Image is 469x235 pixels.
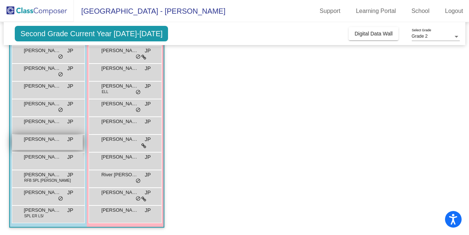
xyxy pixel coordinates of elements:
span: do_not_disturb_alt [136,54,141,60]
span: [PERSON_NAME] [24,65,61,72]
span: JP [67,171,73,179]
span: [GEOGRAPHIC_DATA] - [PERSON_NAME] [74,5,225,17]
span: [PERSON_NAME] [101,189,138,196]
span: [PERSON_NAME] [101,153,138,161]
span: JP [67,47,73,55]
button: Digital Data Wall [349,27,398,40]
span: JP [145,153,151,161]
span: SPL ER LS/ [24,213,44,219]
span: [PERSON_NAME] [PERSON_NAME] [101,47,138,54]
span: JP [145,171,151,179]
span: JP [67,65,73,72]
span: [PERSON_NAME] [101,65,138,72]
span: [PERSON_NAME] [101,207,138,214]
span: JP [67,207,73,214]
span: JP [145,100,151,108]
span: JP [145,189,151,197]
span: JP [145,136,151,143]
span: do_not_disturb_alt [58,107,63,113]
span: [PERSON_NAME] [24,118,61,125]
span: JP [145,118,151,126]
span: do_not_disturb_alt [136,196,141,202]
span: JP [67,136,73,143]
span: ELL [102,89,108,95]
span: JP [67,100,73,108]
span: do_not_disturb_alt [136,89,141,95]
span: [PERSON_NAME] [24,136,61,143]
span: JP [67,82,73,90]
span: [PERSON_NAME] [24,100,61,108]
span: [PERSON_NAME] [101,136,138,143]
span: JP [145,207,151,214]
span: Second Grade Current Year [DATE]-[DATE] [15,26,168,41]
span: [PERSON_NAME] [24,47,61,54]
span: [PERSON_NAME] [PERSON_NAME] [24,153,61,161]
span: JP [67,118,73,126]
span: JP [145,82,151,90]
span: [PERSON_NAME] [24,207,61,214]
a: Learning Portal [350,5,402,17]
a: Support [314,5,346,17]
span: Digital Data Wall [355,31,393,37]
span: do_not_disturb_alt [136,178,141,184]
span: River [PERSON_NAME] [101,171,138,178]
span: [PERSON_NAME] [101,118,138,125]
span: Grade 2 [412,34,428,39]
span: [PERSON_NAME] [101,82,138,90]
a: School [405,5,435,17]
span: do_not_disturb_alt [136,107,141,113]
span: JP [67,153,73,161]
span: JP [67,189,73,197]
span: RFB SPL [PERSON_NAME] [24,178,71,183]
span: do_not_disturb_alt [58,54,63,60]
span: do_not_disturb_alt [58,196,63,202]
span: [PERSON_NAME] [PERSON_NAME] [24,82,61,90]
a: Logout [439,5,469,17]
span: [PERSON_NAME] [101,100,138,108]
span: JP [145,65,151,72]
span: [PERSON_NAME] [PERSON_NAME] [24,171,61,178]
span: JP [145,47,151,55]
span: do_not_disturb_alt [58,72,63,78]
span: [PERSON_NAME] [24,189,61,196]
